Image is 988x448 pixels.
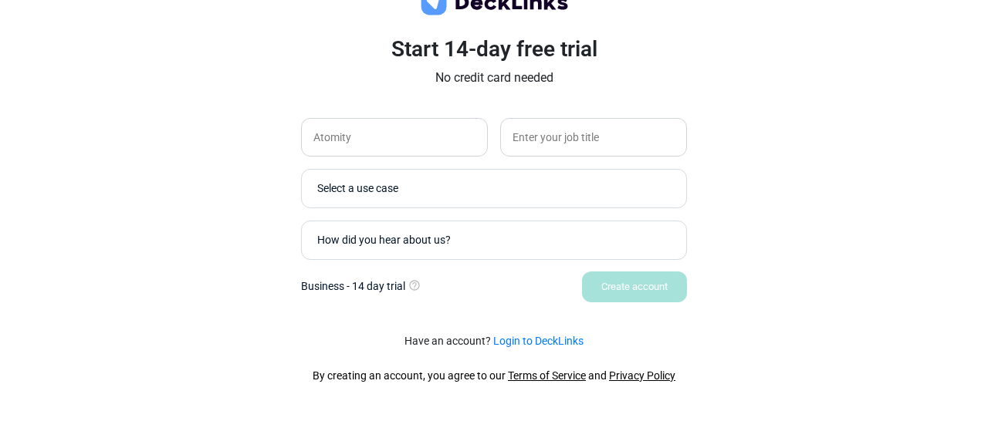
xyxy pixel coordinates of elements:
[317,180,678,197] div: Select a use case
[301,118,488,157] input: Enter your company name
[301,36,687,62] h3: Start 14-day free trial
[493,335,584,347] a: Login to DeckLinks
[313,368,675,384] div: By creating an account, you agree to our and
[609,369,675,382] a: Privacy Policy
[404,333,584,349] small: Have an account?
[317,232,678,248] div: How did you hear about us?
[508,369,586,382] a: Terms of Service
[500,118,687,157] input: Enter your job title
[301,69,687,87] p: No credit card needed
